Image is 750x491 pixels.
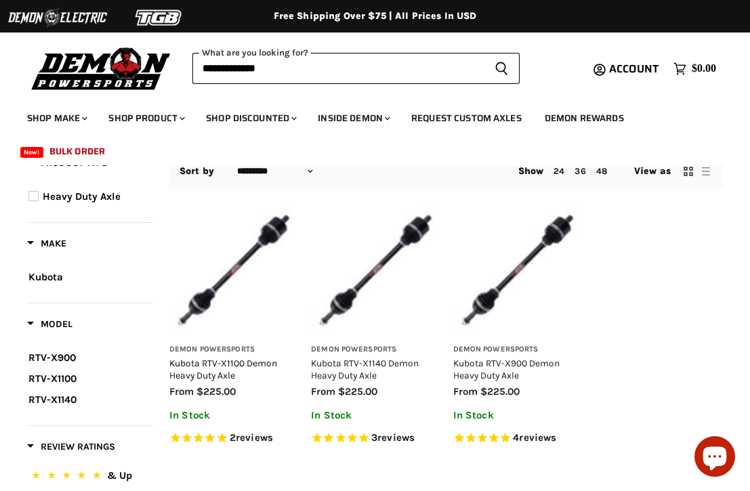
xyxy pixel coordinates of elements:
span: Model [27,318,72,330]
button: grid view [682,165,695,178]
span: Rated 5.0 out of 5 stars 2 reviews [169,431,297,446]
span: Account [609,60,659,77]
a: Demon Rewards [535,104,634,132]
a: 24 [554,166,564,176]
h3: Demon Powersports [453,345,581,355]
span: Product Type [27,157,107,169]
a: Kubota RTV-X900 Demon Heavy Duty Axle [453,358,560,381]
span: from [453,385,478,398]
button: Filter by Make [27,237,66,254]
span: 2 reviews [230,431,273,444]
span: Kubota [28,271,63,283]
span: RTV-X900 [28,351,76,364]
span: $225.00 [338,385,377,398]
span: $0.00 [692,62,716,75]
img: Kubota RTV-X1140 Demon Heavy Duty Axle [311,206,439,334]
a: 36 [575,166,585,176]
span: Review Ratings [27,441,115,452]
span: 3 reviews [371,431,415,444]
span: Heavy Duty Axle [43,190,121,202]
inbox-online-store-chat: Shopify online store chat [690,436,739,480]
span: $225.00 [480,385,520,398]
ul: Main menu [17,99,713,165]
a: Request Custom Axles [401,104,532,132]
span: New! [20,147,43,158]
span: 4 reviews [513,431,556,444]
img: TGB Logo 2 [108,5,210,30]
span: reviews [519,431,556,444]
a: Kubota RTV-X1100 Demon Heavy Duty Axle [169,358,277,381]
button: Search [484,53,520,84]
span: & Up [107,469,132,482]
img: Demon Powersports [27,44,175,92]
span: from [169,385,194,398]
span: $225.00 [196,385,236,398]
label: Sort by [180,166,214,177]
button: Filter by Model [27,318,72,335]
p: In Stock [311,410,439,421]
span: RTV-X1100 [28,372,77,385]
span: Rated 5.0 out of 5 stars 3 reviews [311,431,439,446]
img: Kubota RTV-X1100 Demon Heavy Duty Axle [169,206,297,334]
img: Demon Electric Logo 2 [7,5,108,30]
span: reviews [236,431,273,444]
a: Account [603,63,667,75]
span: Rated 5.0 out of 5 stars 4 reviews [453,431,581,446]
a: 48 [596,166,607,176]
input: When autocomplete results are available use up and down arrows to review and enter to select [192,53,484,84]
h3: Demon Powersports [311,345,439,355]
span: Make [27,238,66,249]
a: Kubota RTV-X1140 Demon Heavy Duty Axle [311,358,419,381]
p: In Stock [453,410,581,421]
a: Inside Demon [308,104,398,132]
button: Filter by Review Ratings [27,440,115,457]
span: reviews [377,431,415,444]
img: Kubota RTV-X900 Demon Heavy Duty Axle [453,206,581,334]
span: View as [634,166,671,177]
button: list view [699,165,713,178]
a: $0.00 [667,59,723,79]
span: Show [518,165,544,177]
form: Product [192,53,520,84]
a: Shop Make [17,104,96,132]
a: Bulk Order [39,137,115,165]
a: Shop Discounted [196,104,305,132]
a: Shop Product [98,104,193,132]
p: In Stock [169,410,297,421]
button: 5 Stars. [28,467,151,487]
span: RTV-X1140 [28,393,77,406]
span: from [311,385,335,398]
h3: Demon Powersports [169,345,297,355]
